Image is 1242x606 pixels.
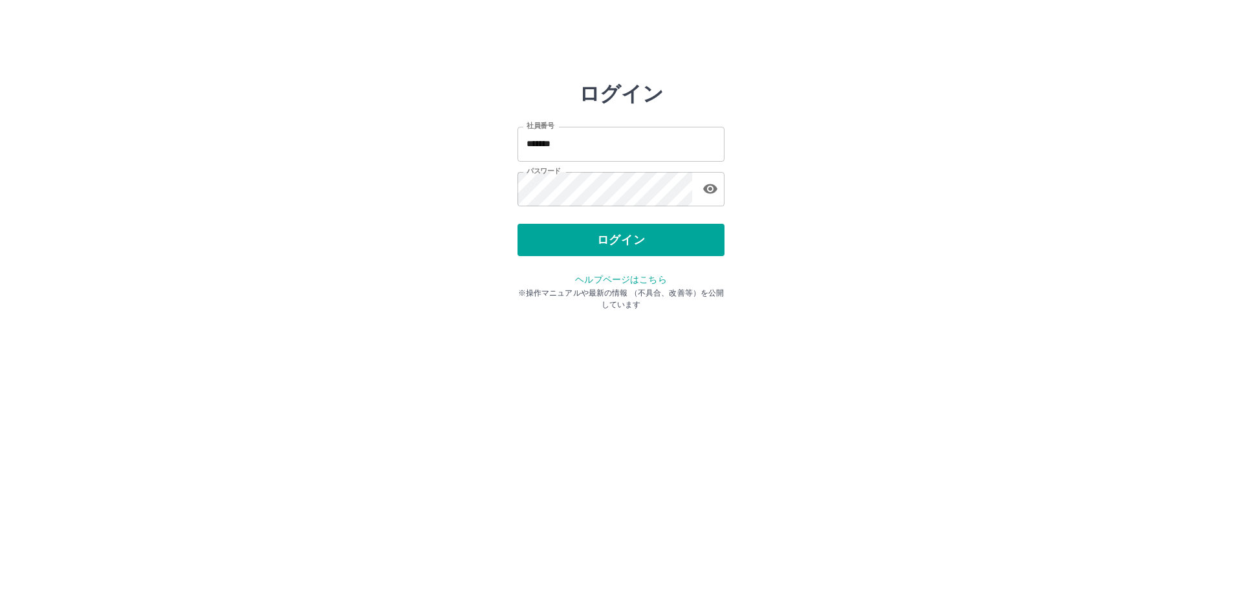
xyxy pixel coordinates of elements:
h2: ログイン [579,81,664,106]
label: パスワード [527,166,561,176]
label: 社員番号 [527,121,554,131]
button: ログイン [517,224,724,256]
a: ヘルプページはこちら [575,274,666,285]
p: ※操作マニュアルや最新の情報 （不具合、改善等）を公開しています [517,287,724,310]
